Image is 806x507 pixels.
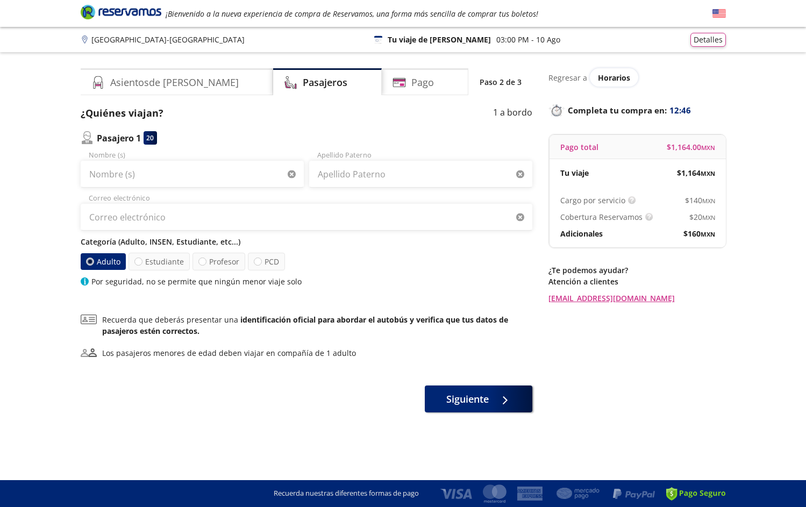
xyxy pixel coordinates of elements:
[166,9,538,19] em: ¡Bienvenido a la nueva experiencia de compra de Reservamos, una forma más sencilla de comprar tus...
[102,314,532,337] p: Recuerda que deberás presentar una
[560,141,598,153] p: Pago total
[144,131,157,145] div: 20
[411,75,434,90] h4: Pago
[480,76,522,88] p: Paso 2 de 3
[110,75,239,90] h4: Asientos de [PERSON_NAME]
[548,72,587,83] p: Regresar a
[80,253,125,270] label: Adulto
[91,276,302,287] p: Por seguridad, no se permite que ningún menor viaje solo
[102,315,508,336] b: identificación oficial para abordar el autobús y verifica que tus datos de pasajeros estén correc...
[81,4,161,23] a: Brand Logo
[560,228,603,239] p: Adicionales
[683,228,715,239] span: $ 160
[81,161,304,188] input: Nombre (s)
[548,103,726,118] p: Completa tu compra en :
[685,195,715,206] span: $ 140
[91,34,245,45] p: [GEOGRAPHIC_DATA] - [GEOGRAPHIC_DATA]
[81,204,532,231] input: Correo electrónico
[548,292,726,304] a: [EMAIL_ADDRESS][DOMAIN_NAME]
[712,7,726,20] button: English
[701,169,715,177] small: MXN
[548,68,726,87] div: Regresar a ver horarios
[667,141,715,153] span: $ 1,164.00
[81,106,163,120] p: ¿Quiénes viajan?
[669,104,691,117] span: 12:46
[560,195,625,206] p: Cargo por servicio
[701,144,715,152] small: MXN
[274,488,419,499] p: Recuerda nuestras diferentes formas de pago
[388,34,491,45] p: Tu viaje de [PERSON_NAME]
[560,211,643,223] p: Cobertura Reservamos
[702,197,715,205] small: MXN
[690,33,726,47] button: Detalles
[598,73,630,83] span: Horarios
[702,213,715,222] small: MXN
[493,106,532,120] p: 1 a bordo
[129,253,190,270] label: Estudiante
[446,392,489,406] span: Siguiente
[677,167,715,178] span: $ 1,164
[97,132,141,145] p: Pasajero 1
[496,34,560,45] p: 03:00 PM - 10 Ago
[548,265,726,276] p: ¿Te podemos ayudar?
[309,161,532,188] input: Apellido Paterno
[303,75,347,90] h4: Pasajeros
[701,230,715,238] small: MXN
[689,211,715,223] span: $ 20
[560,167,589,178] p: Tu viaje
[192,253,245,270] label: Profesor
[548,276,726,287] p: Atención a clientes
[81,236,532,247] p: Categoría (Adulto, INSEN, Estudiante, etc...)
[248,253,285,270] label: PCD
[425,385,532,412] button: Siguiente
[81,4,161,20] i: Brand Logo
[102,347,356,359] div: Los pasajeros menores de edad deben viajar en compañía de 1 adulto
